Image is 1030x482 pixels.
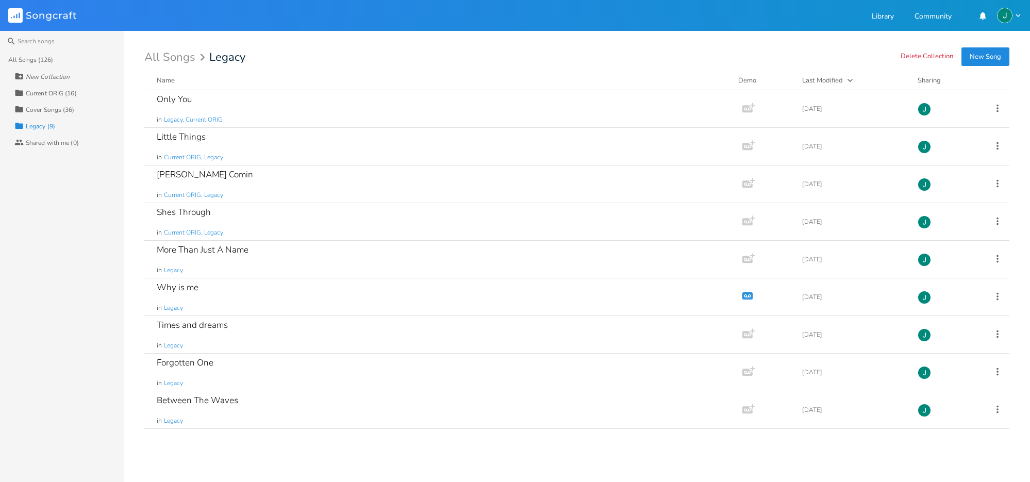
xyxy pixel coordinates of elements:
div: [DATE] [802,219,905,225]
div: [DATE] [802,256,905,262]
span: in [157,191,162,200]
button: Delete Collection [901,53,953,61]
span: in [157,379,162,388]
img: Jim Rudolf [918,103,931,116]
img: Jim Rudolf [918,404,931,417]
div: New Collection [26,74,70,80]
div: [PERSON_NAME] Comin [157,170,253,179]
div: [DATE] [802,369,905,375]
div: Cover Songs (36) [26,107,75,113]
span: Legacy [209,52,245,63]
span: in [157,153,162,162]
div: Shared with me (0) [26,140,79,146]
div: Current ORIG (16) [26,90,77,96]
img: Jim Rudolf [918,366,931,379]
button: Name [157,75,726,86]
div: Sharing [918,75,979,86]
div: All Songs [144,53,208,62]
div: [DATE] [802,407,905,413]
span: Legacy [164,417,183,425]
img: Jim Rudolf [918,328,931,342]
span: in [157,228,162,237]
span: in [157,115,162,124]
span: in [157,266,162,275]
img: Jim Rudolf [918,291,931,304]
div: Forgotten One [157,358,213,367]
div: [DATE] [802,106,905,112]
div: [DATE] [802,331,905,338]
span: in [157,341,162,350]
div: All Songs (126) [8,57,54,63]
div: Name [157,76,175,85]
img: Jim Rudolf [918,215,931,229]
button: Last Modified [802,75,905,86]
span: Current ORIG, Legacy [164,228,223,237]
span: in [157,304,162,312]
img: Jim Rudolf [918,253,931,267]
span: Current ORIG, Legacy [164,153,223,162]
div: Why is me [157,283,198,292]
button: New Song [961,47,1009,66]
span: Current ORIG, Legacy [164,191,223,200]
div: Shes Through [157,208,211,217]
div: Last Modified [802,76,843,85]
div: Legacy (9) [26,123,55,129]
div: [DATE] [802,143,905,149]
a: Library [872,13,894,22]
div: [DATE] [802,181,905,187]
img: Jim Rudolf [997,8,1012,23]
span: Legacy [164,266,183,275]
span: Legacy [164,304,183,312]
div: Between The Waves [157,396,238,405]
span: Legacy [164,341,183,350]
div: Little Things [157,132,206,141]
div: [DATE] [802,294,905,300]
div: Times and dreams [157,321,228,329]
a: Community [915,13,952,22]
div: Only You [157,95,192,104]
img: Jim Rudolf [918,178,931,191]
span: Legacy [164,379,183,388]
div: More Than Just A Name [157,245,248,254]
span: in [157,417,162,425]
span: Legacy, Current ORIG [164,115,223,124]
div: Demo [738,75,790,86]
img: Jim Rudolf [918,140,931,154]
